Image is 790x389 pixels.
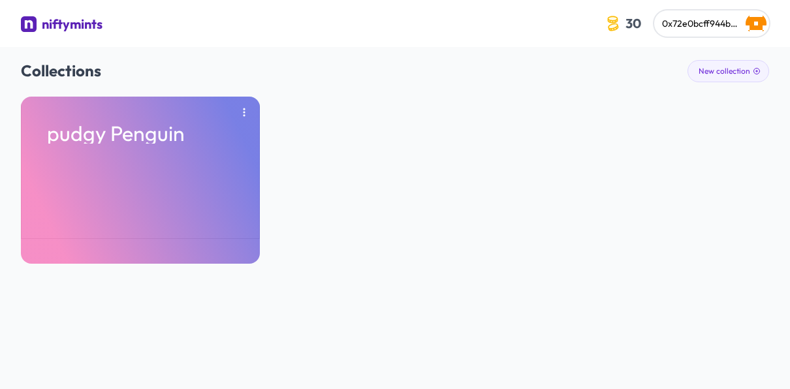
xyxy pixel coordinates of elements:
a: niftymints [21,15,103,37]
button: New collection [687,60,769,82]
span: 30 [623,13,644,33]
p: pudgy Penguin [47,123,234,144]
h2: Collections [21,60,769,81]
button: 30 [600,10,649,36]
div: niftymints [42,15,103,33]
img: coin-icon.3a8a4044.svg [603,13,623,33]
img: Gab real [746,13,766,34]
a: pudgy Penguin [21,97,260,264]
img: niftymints logo [21,16,37,32]
button: 0x72e0bcff944bb0bec0829bbb1ed14eb47c5e2fd1 [654,10,769,37]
